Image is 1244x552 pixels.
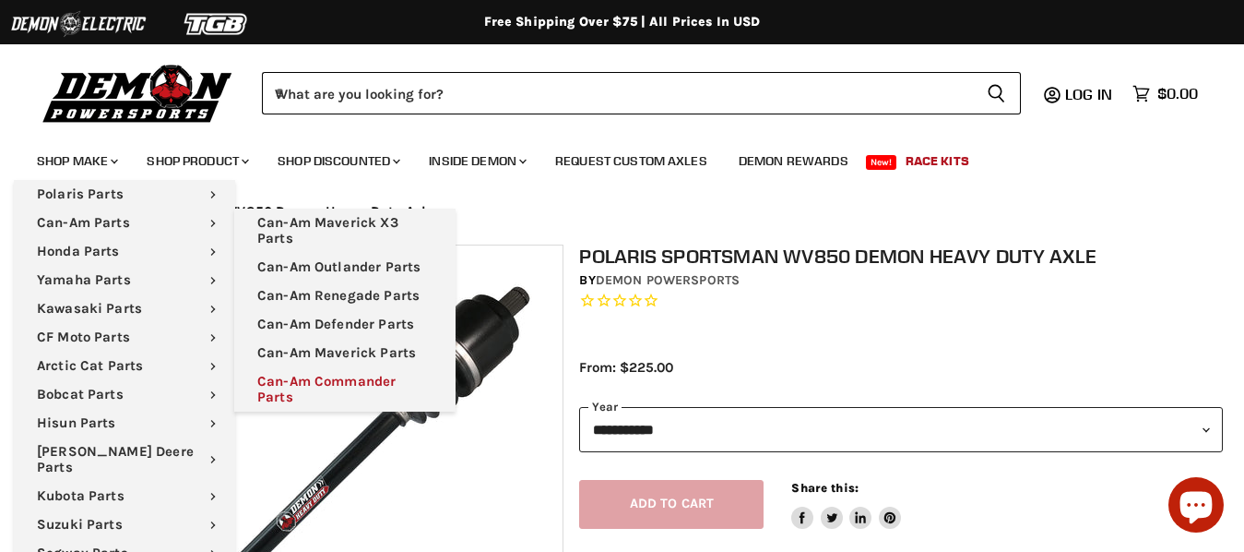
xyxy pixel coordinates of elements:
[148,6,286,42] img: TGB Logo 2
[1123,80,1207,107] a: $0.00
[791,481,858,495] span: Share this:
[1163,477,1229,537] inbox-online-store-chat: Shopify online store chat
[14,482,235,510] a: Kubota Parts
[133,142,260,180] a: Shop Product
[725,142,862,180] a: Demon Rewards
[14,237,235,266] a: Honda Parts
[234,209,456,253] a: Can-Am Maverick X3 Parts
[234,282,456,310] a: Can-Am Renegade Parts
[579,407,1223,452] select: year
[14,409,235,438] a: Hisun Parts
[262,72,1021,114] form: Product
[23,142,129,180] a: Shop Make
[579,292,1223,311] span: Rated 0.0 out of 5 stars 0 reviews
[1065,85,1112,103] span: Log in
[14,209,235,237] a: Can-Am Parts
[37,60,239,126] img: Demon Powersports
[579,359,673,376] span: From: $225.00
[972,72,1021,114] button: Search
[234,253,456,282] a: Can-Am Outlander Parts
[262,72,972,114] input: When autocomplete results are available use up and down arrows to review and enter to select
[9,6,148,42] img: Demon Electric Logo 2
[14,352,235,380] a: Arctic Cat Parts
[234,367,456,412] a: Can-Am Commander Parts
[1157,85,1198,102] span: $0.00
[234,209,456,412] ul: Main menu
[596,272,740,288] a: Demon Powersports
[23,135,1193,180] ul: Main menu
[866,155,897,170] span: New!
[14,180,235,209] a: Polaris Parts
[579,270,1223,291] div: by
[14,380,235,409] a: Bobcat Parts
[96,204,434,220] span: Polaris Sportsman WV850 Demon Heavy Duty Axle
[14,438,235,482] a: [PERSON_NAME] Deere Parts
[234,310,456,339] a: Can-Am Defender Parts
[1057,86,1123,102] a: Log in
[14,323,235,352] a: CF Moto Parts
[264,142,411,180] a: Shop Discounted
[234,339,456,367] a: Can-Am Maverick Parts
[14,266,235,294] a: Yamaha Parts
[579,245,1223,268] h1: Polaris Sportsman WV850 Demon Heavy Duty Axle
[14,510,235,539] a: Suzuki Parts
[14,294,235,323] a: Kawasaki Parts
[541,142,721,180] a: Request Custom Axles
[415,142,538,180] a: Inside Demon
[791,480,901,529] aside: Share this:
[892,142,983,180] a: Race Kits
